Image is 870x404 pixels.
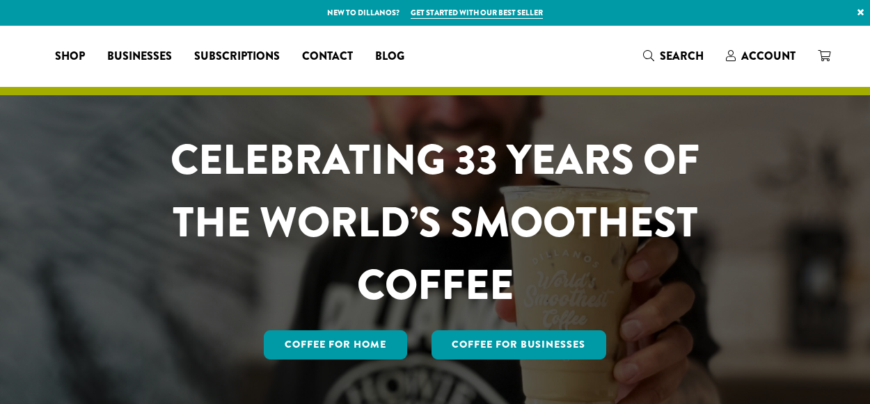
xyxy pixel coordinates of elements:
a: Coffee for Home [264,330,407,359]
h1: CELEBRATING 33 YEARS OF THE WORLD’S SMOOTHEST COFFEE [129,129,741,316]
span: Search [660,48,704,64]
span: Businesses [107,48,172,65]
span: Contact [302,48,353,65]
span: Shop [55,48,85,65]
span: Blog [375,48,404,65]
a: Shop [44,45,96,67]
span: Subscriptions [194,48,280,65]
a: Get started with our best seller [411,7,543,19]
a: Coffee For Businesses [432,330,607,359]
a: Search [632,45,715,67]
span: Account [741,48,796,64]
